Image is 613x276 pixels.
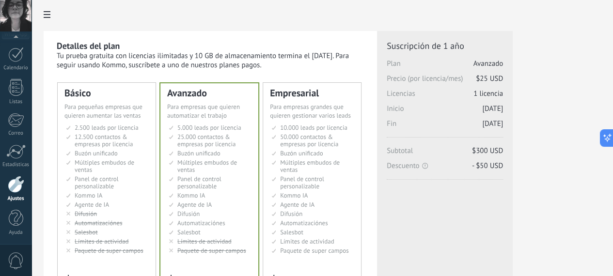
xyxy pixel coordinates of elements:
span: $300 USD [472,146,503,155]
b: Detalles del plan [57,40,120,51]
span: Difusión [280,210,302,218]
span: Plan [387,59,503,74]
span: Buzón unificado [177,149,220,157]
span: Múltiples embudos de ventas [75,158,134,174]
span: 25.000 contactos & empresas por licencia [177,133,236,148]
span: Agente de IA [75,200,109,209]
span: 50.000 contactos & empresas por licencia [280,133,338,148]
span: 12.500 contactos & empresas por licencia [75,133,133,148]
span: Kommo IA [280,191,308,199]
span: Licencias [387,89,503,104]
span: Para empresas grandes que quieren gestionar varios leads [270,103,351,120]
span: Límites de actividad [280,237,334,245]
span: $25 USD [476,74,503,83]
span: Subtotal [387,146,503,161]
span: Fin [387,119,503,134]
span: Suscripción de 1 año [387,40,503,51]
span: Automatizaciónes [177,219,225,227]
span: Para empresas que quieren automatizar el trabajo [167,103,240,120]
span: Límites de actividad [75,237,129,245]
span: Para pequeñas empresas que quieren aumentar las ventas [64,103,142,120]
span: Paquete de super campos [75,246,143,255]
span: [DATE] [482,119,503,128]
span: Panel de control personalizable [280,175,324,190]
span: Salesbot [177,228,201,236]
div: Calendario [2,65,30,71]
span: [DATE] [482,104,503,113]
span: Salesbot [75,228,98,236]
span: Descuento [387,161,503,170]
div: Tu prueba gratuita con licencias ilimitadas y 10 GB de almacenamiento termina el [DATE]. Para seg... [57,51,365,70]
span: Panel de control personalizable [75,175,119,190]
span: Difusión [75,210,97,218]
div: Correo [2,130,30,137]
span: Avanzado [473,59,503,68]
span: Automatizaciónes [75,219,123,227]
span: Paquete de super campos [280,246,349,255]
span: Panel de control personalizable [177,175,221,190]
span: - $50 USD [472,161,503,170]
div: Avanzado [167,88,251,98]
div: Ayuda [2,230,30,236]
span: Agente de IA [177,200,212,209]
span: Inicio [387,104,503,119]
span: Paquete de super campos [177,246,246,255]
div: Listas [2,99,30,105]
span: Buzón unificado [75,149,118,157]
span: Automatizaciónes [280,219,328,227]
span: Precio (por licencia/mes) [387,74,503,89]
span: Múltiples embudos de ventas [177,158,237,174]
span: Buzón unificado [280,149,323,157]
div: Básico [64,88,149,98]
span: Salesbot [280,228,303,236]
div: Empresarial [270,88,354,98]
span: 5.000 leads por licencia [177,123,241,132]
span: Límites de actividad [177,237,232,245]
span: Kommo IA [177,191,205,199]
span: Agente de IA [280,200,314,209]
span: 10.000 leads por licencia [280,123,347,132]
span: Kommo IA [75,191,102,199]
span: Múltiples embudos de ventas [280,158,340,174]
div: Estadísticas [2,162,30,168]
span: 1 licencia [473,89,503,98]
span: Difusión [177,210,200,218]
span: 2.500 leads por licencia [75,123,139,132]
div: Ajustes [2,196,30,202]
